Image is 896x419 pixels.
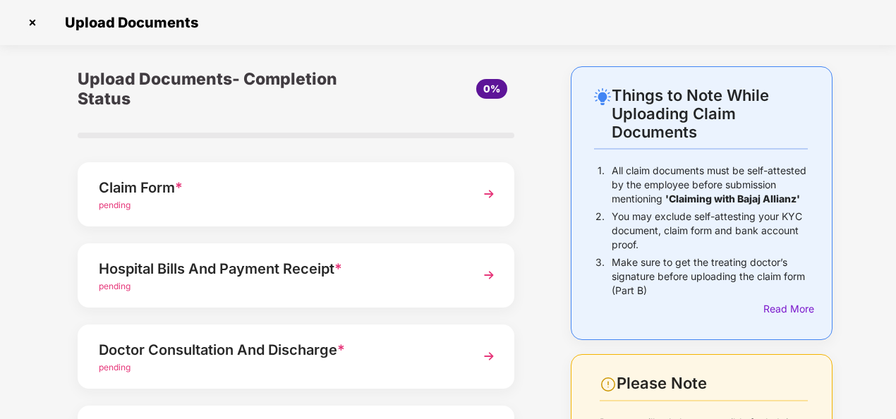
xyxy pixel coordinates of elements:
p: You may exclude self-attesting your KYC document, claim form and bank account proof. [612,209,808,252]
span: 0% [483,83,500,95]
b: 'Claiming with Bajaj Allianz' [665,193,800,205]
img: svg+xml;base64,PHN2ZyBpZD0iTmV4dCIgeG1sbnM9Imh0dHA6Ly93d3cudzMub3JnLzIwMDAvc3ZnIiB3aWR0aD0iMzYiIG... [476,181,502,207]
span: Upload Documents [51,14,205,31]
p: 2. [595,209,605,252]
img: svg+xml;base64,PHN2ZyB4bWxucz0iaHR0cDovL3d3dy53My5vcmcvMjAwMC9zdmciIHdpZHRoPSIyNC4wOTMiIGhlaWdodD... [594,88,611,105]
div: Claim Form [99,176,460,199]
img: svg+xml;base64,PHN2ZyBpZD0iTmV4dCIgeG1sbnM9Imh0dHA6Ly93d3cudzMub3JnLzIwMDAvc3ZnIiB3aWR0aD0iMzYiIG... [476,262,502,288]
img: svg+xml;base64,PHN2ZyBpZD0iTmV4dCIgeG1sbnM9Imh0dHA6Ly93d3cudzMub3JnLzIwMDAvc3ZnIiB3aWR0aD0iMzYiIG... [476,344,502,369]
span: pending [99,281,131,291]
div: Hospital Bills And Payment Receipt [99,257,460,280]
span: pending [99,362,131,372]
div: Please Note [617,374,808,393]
p: 1. [598,164,605,206]
p: Make sure to get the treating doctor’s signature before uploading the claim form (Part B) [612,255,808,298]
span: pending [99,200,131,210]
div: Doctor Consultation And Discharge [99,339,460,361]
img: svg+xml;base64,PHN2ZyBpZD0iV2FybmluZ18tXzI0eDI0IiBkYXRhLW5hbWU9Ildhcm5pbmcgLSAyNHgyNCIgeG1sbnM9Im... [600,376,617,393]
div: Read More [763,301,808,317]
div: Things to Note While Uploading Claim Documents [612,86,808,141]
img: svg+xml;base64,PHN2ZyBpZD0iQ3Jvc3MtMzJ4MzIiIHhtbG5zPSJodHRwOi8vd3d3LnczLm9yZy8yMDAwL3N2ZyIgd2lkdG... [21,11,44,34]
p: All claim documents must be self-attested by the employee before submission mentioning [612,164,808,206]
div: Upload Documents- Completion Status [78,66,369,111]
p: 3. [595,255,605,298]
